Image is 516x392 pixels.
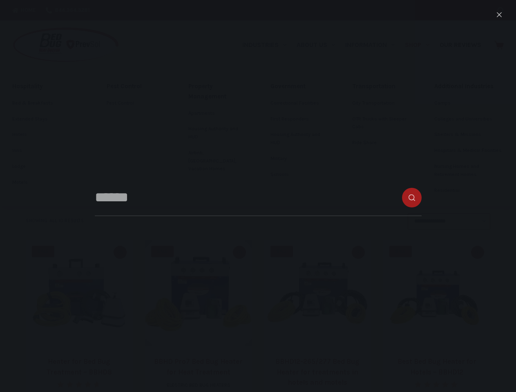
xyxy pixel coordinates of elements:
button: Quick view toggle [471,246,484,259]
a: Housing Authority and HUD [188,121,246,145]
a: First Responders [270,111,328,127]
img: Prevsol/Bed Bug Heat Doctor [12,27,119,63]
a: Colleges and Universities [434,111,504,127]
button: Open LiveChat chat widget [7,3,31,28]
a: Motels [12,175,82,190]
a: OTR Trucks with Sleeper Cabs [352,111,409,135]
a: Hotels [12,127,82,143]
span: SALE [151,246,174,257]
select: Shop order [408,213,490,229]
a: Property Management [188,78,246,105]
a: BBHD12-265/277 Bed Bug Heater for treatments in hotels and motels [264,240,371,347]
a: Bed & Breakfasts [12,96,82,111]
div: Rated 5.00 out of 5 [415,381,458,388]
a: Nursing Homes and Retirement Homes [434,159,504,183]
a: Lodge [12,159,82,174]
button: Quick view toggle [352,246,365,259]
a: Hospitality [12,78,82,95]
a: Best Bed Bug Heater for Hotels – BBHD12 [398,357,476,376]
a: Shop [400,20,434,69]
a: Additional Industries [434,78,504,95]
div: Rated 4.67 out of 5 [57,381,101,388]
a: Pest Control [107,78,164,95]
span: SALE [32,246,54,257]
button: Quick view toggle [114,246,127,259]
a: Information [340,20,400,69]
a: Electric Bed Bug Heaters [167,382,230,388]
a: Our Reviews [434,20,486,69]
a: Correctional Facilities [270,96,328,111]
a: Inns [12,143,82,158]
a: BBHD Pro7 Bed Bug Heater for Heat Treatment [154,357,243,376]
button: Search [498,7,504,13]
a: Government [270,78,328,95]
a: BBHD12-265/277 Bed Bug Heater for treatments in hotels and motels [275,357,360,386]
a: Best Bed Bug Heater for Hotels - BBHD12 [383,240,490,347]
a: Ride Share [352,135,409,151]
a: Industries [237,20,291,69]
a: Airbnb, [GEOGRAPHIC_DATA], Vacation Homes [188,145,246,177]
a: Camps [434,96,504,111]
button: Quick view toggle [233,246,246,259]
a: Housing Authority and HUD [270,127,328,151]
a: BBHD Pro7 Bed Bug Heater for Heat Treatment [145,240,252,347]
a: Hospitals & Medical Facilities [434,143,504,158]
a: Residential [434,183,504,198]
a: About Us [291,20,340,69]
nav: Primary [237,20,486,69]
a: Pest Control [107,96,164,111]
a: Shelters & Missions [434,127,504,143]
a: Schools [270,167,328,183]
p: Showing all 10 results [26,217,84,225]
a: Heater for Bed Bug Treatment - BBHD8 [26,240,133,347]
a: Extended Stays [12,111,82,127]
a: Transportation [352,78,409,95]
a: City Transportation [352,96,409,111]
span: SALE [389,246,412,257]
a: Apartments [188,106,246,121]
a: Heater for Bed Bug Treatment – BBHD8 [47,357,112,376]
a: Military [270,151,328,167]
span: SALE [270,246,293,257]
